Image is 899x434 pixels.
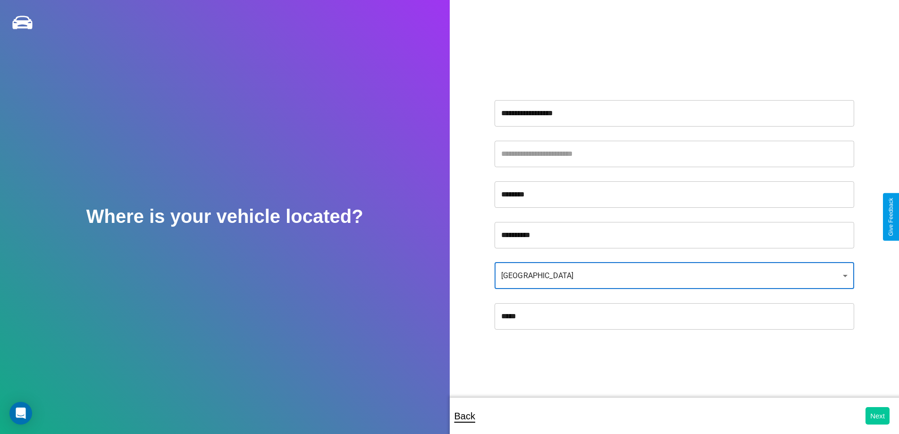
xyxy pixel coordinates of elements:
div: Give Feedback [888,198,894,236]
div: Open Intercom Messenger [9,402,32,425]
div: [GEOGRAPHIC_DATA] [495,263,854,289]
button: Next [865,407,890,425]
p: Back [454,408,475,425]
h2: Where is your vehicle located? [86,206,363,227]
